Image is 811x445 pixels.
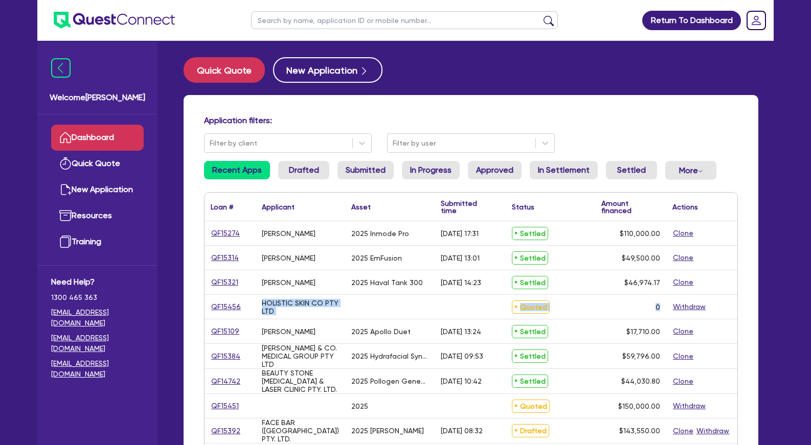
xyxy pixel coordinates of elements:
button: Clone [672,325,694,337]
span: Quoted [512,300,550,314]
div: HOLISTIC SKIN CO PTY LTD [262,299,339,315]
a: Training [51,229,144,255]
span: $150,000.00 [618,402,660,410]
span: Settled [512,251,548,265]
a: Submitted [337,161,394,179]
a: In Progress [402,161,460,179]
div: 2025 Apollo Duet [351,327,411,336]
div: [DATE] 13:01 [441,254,480,262]
img: new-application [59,183,72,196]
button: Withdraw [672,301,706,313]
div: 0 [656,303,660,311]
div: Asset [351,203,371,210]
input: Search by name, application ID or mobile number... [251,11,558,29]
a: In Settlement [530,161,598,179]
span: Need Help? [51,276,144,288]
span: $59,796.00 [622,352,660,360]
span: Welcome [PERSON_NAME] [50,91,145,104]
div: [DATE] 09:53 [441,352,483,360]
div: 2025 Inmode Pro [351,229,409,238]
div: [DATE] 13:24 [441,327,481,336]
span: $110,000.00 [620,229,660,238]
div: Loan # [211,203,233,210]
button: Clone [672,252,694,264]
div: [PERSON_NAME] [262,254,316,262]
a: Recent Apps [204,161,270,179]
div: [PERSON_NAME] [262,229,316,238]
a: Dashboard [51,125,144,151]
span: $46,974.17 [624,278,660,287]
span: Drafted [512,424,549,437]
a: [EMAIL_ADDRESS][DOMAIN_NAME] [51,358,144,380]
a: Dropdown toggle [743,7,770,34]
div: 2025 [PERSON_NAME] [351,427,424,435]
span: Settled [512,349,548,363]
button: Withdraw [672,400,706,412]
a: QF14742 [211,376,241,387]
a: QF15392 [211,425,241,437]
span: Settled [512,325,548,338]
button: Dropdown toggle [665,161,716,180]
div: [PERSON_NAME] & CO. MEDICAL GROUP PTY LTD [262,344,339,368]
span: Quoted [512,400,550,413]
a: Approved [468,161,522,179]
h4: Application filters: [204,115,738,125]
a: Return To Dashboard [642,11,741,30]
div: 2025 Haval Tank 300 [351,278,423,287]
div: [DATE] 14:23 [441,278,481,287]
a: QF15274 [211,227,240,239]
a: Settled [606,161,657,179]
button: Clone [672,425,694,437]
div: FACE BAR ([GEOGRAPHIC_DATA]) PTY. LTD. [262,418,339,443]
button: Quick Quote [184,57,265,83]
span: Settled [512,374,548,388]
img: quest-connect-logo-blue [54,12,175,29]
a: [EMAIL_ADDRESS][DOMAIN_NAME] [51,307,144,329]
div: Status [512,203,534,210]
a: QF15451 [211,400,239,412]
button: Clone [672,376,694,387]
div: 2025 Hydrafacial Syndeo [351,352,429,360]
span: Settled [512,227,548,240]
img: icon-menu-close [51,58,71,78]
div: [DATE] 10:42 [441,377,482,385]
div: [DATE] 08:32 [441,427,483,435]
div: Applicant [262,203,295,210]
button: Withdraw [696,425,730,437]
a: QF15109 [211,325,240,337]
a: New Application [51,177,144,203]
div: Actions [672,203,698,210]
div: 2025 Pollogen Geneo X [351,377,429,385]
div: BEAUTY STONE [MEDICAL_DATA] & LASER CLINIC PTY. LTD. [262,369,339,393]
a: QF15314 [211,252,239,264]
a: Quick Quote [51,151,144,177]
a: Resources [51,203,144,229]
a: QF15321 [211,276,239,288]
span: $49,500.00 [622,254,660,262]
button: New Application [273,57,382,83]
div: Submitted time [441,200,490,214]
a: QF15384 [211,350,241,362]
div: [PERSON_NAME] [262,327,316,336]
div: 2025 [351,402,368,410]
span: $44,030.80 [621,377,660,385]
a: Drafted [278,161,329,179]
a: [EMAIL_ADDRESS][DOMAIN_NAME] [51,333,144,354]
img: quick-quote [59,157,72,170]
div: 2025 EmFusion [351,254,402,262]
div: Amount financed [601,200,660,214]
a: QF15456 [211,301,241,313]
div: [DATE] 17:31 [441,229,479,238]
img: training [59,236,72,248]
a: Quick Quote [184,57,273,83]
span: Settled [512,276,548,289]
div: [PERSON_NAME] [262,278,316,287]
button: Clone [672,276,694,288]
span: $143,550.00 [619,427,660,435]
span: $17,710.00 [626,327,660,336]
span: 1300 465 363 [51,292,144,303]
img: resources [59,209,72,222]
button: Clone [672,350,694,362]
button: Clone [672,227,694,239]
